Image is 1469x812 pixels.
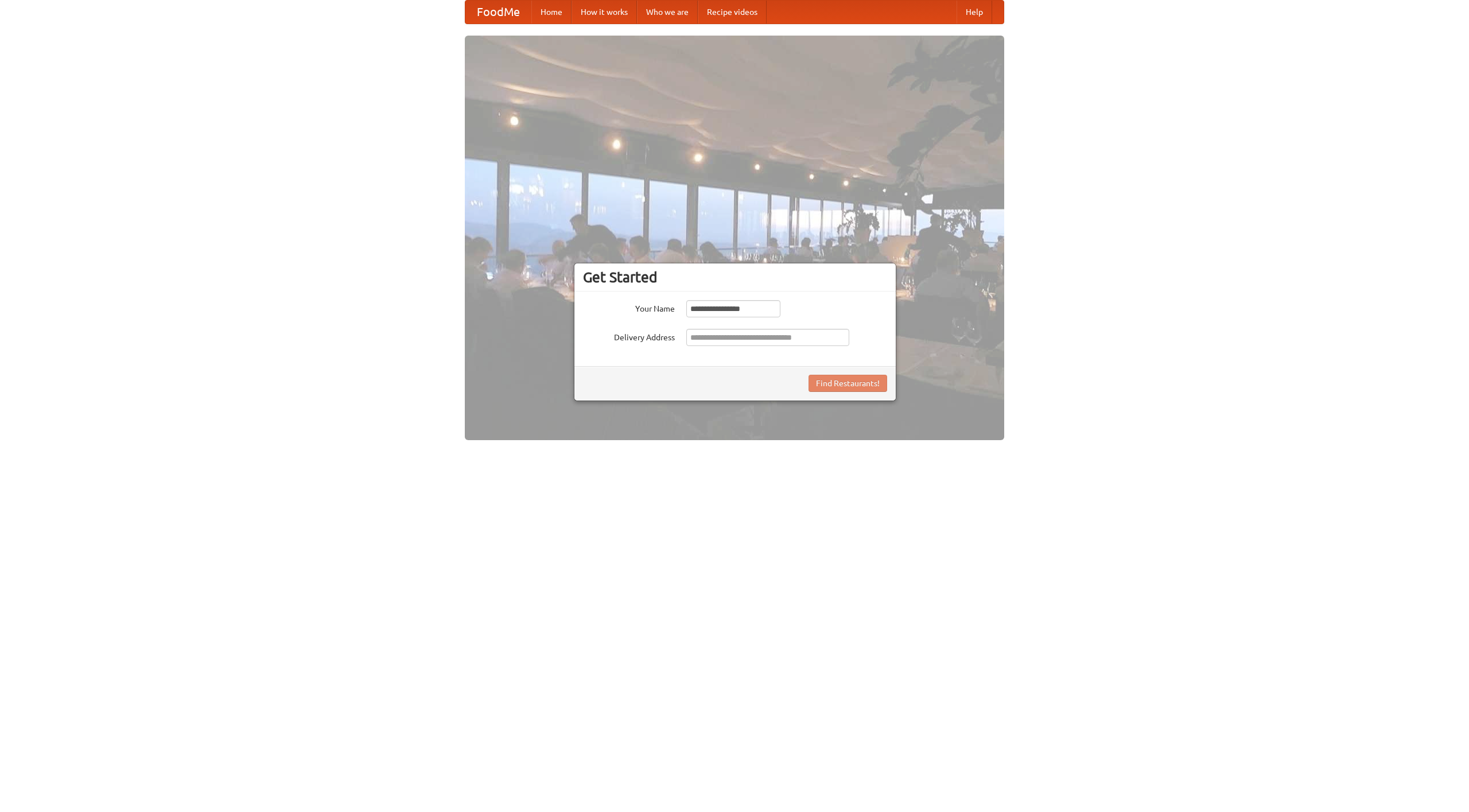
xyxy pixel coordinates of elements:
a: Who we are [637,1,698,24]
h3: Get Started [583,269,887,286]
label: Delivery Address [583,329,675,343]
a: FoodMe [465,1,531,24]
a: Recipe videos [698,1,767,24]
a: How it works [572,1,637,24]
a: Help [957,1,992,24]
button: Find Restaurants! [809,375,887,392]
a: Home [531,1,572,24]
label: Your Name [583,300,675,314]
